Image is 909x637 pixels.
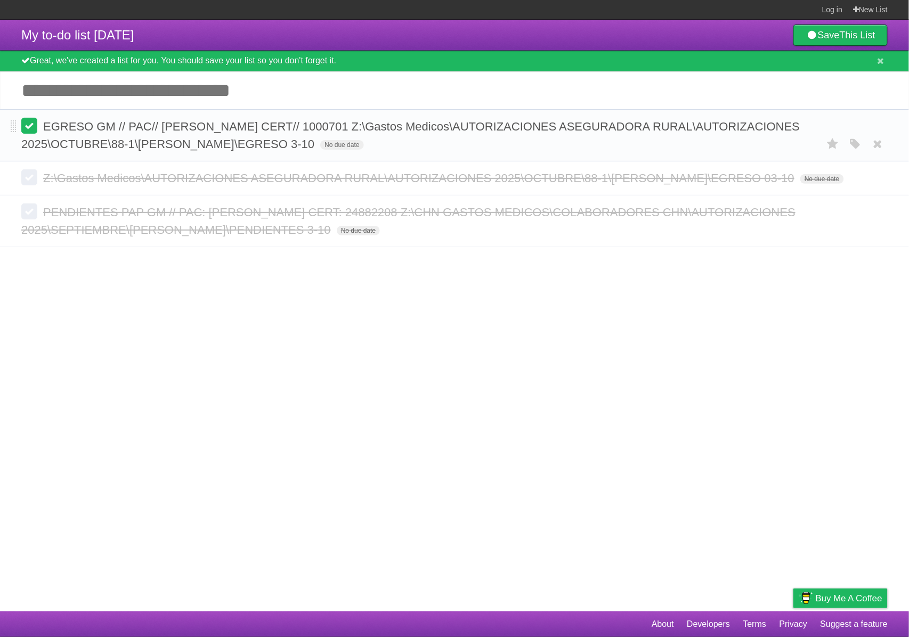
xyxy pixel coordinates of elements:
a: SaveThis List [793,24,888,46]
span: EGRESO GM // PAC// [PERSON_NAME] CERT// 1000701 Z:\Gastos Medicos\AUTORIZACIONES ASEGURADORA RURA... [21,120,800,151]
b: This List [840,30,875,40]
span: Buy me a coffee [816,589,882,608]
img: Buy me a coffee [799,589,813,607]
a: Suggest a feature [821,614,888,634]
a: Terms [743,614,767,634]
a: About [652,614,674,634]
span: No due date [320,140,363,150]
span: No due date [337,226,380,235]
a: Developers [687,614,730,634]
label: Done [21,169,37,185]
span: PENDIENTES PAP GM // PAC: [PERSON_NAME] CERT: 24882208 Z:\CHN GASTOS MEDICOS\COLABORADORES CHN\AU... [21,206,796,236]
a: Privacy [780,614,807,634]
label: Done [21,203,37,219]
a: Buy me a coffee [793,589,888,608]
label: Done [21,118,37,134]
span: Z:\Gastos Medicos\AUTORIZACIONES ASEGURADORA RURAL\AUTORIZACIONES 2025\OCTUBRE\88-1\[PERSON_NAME]... [43,171,797,185]
span: My to-do list [DATE] [21,28,134,42]
label: Star task [823,135,843,153]
span: No due date [800,174,843,184]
